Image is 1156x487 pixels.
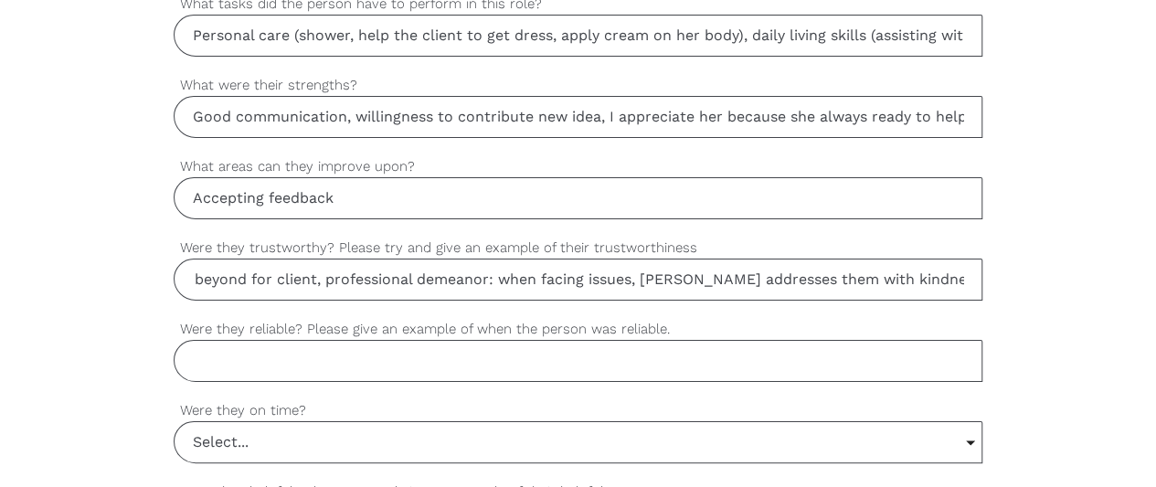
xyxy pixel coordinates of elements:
[174,400,983,421] label: Were they on time?
[174,238,983,259] label: Were they trustworthy? Please try and give an example of their trustworthiness
[174,75,983,96] label: What were their strengths?
[174,319,983,340] label: Were they reliable? Please give an example of when the person was reliable.
[174,156,983,177] label: What areas can they improve upon?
